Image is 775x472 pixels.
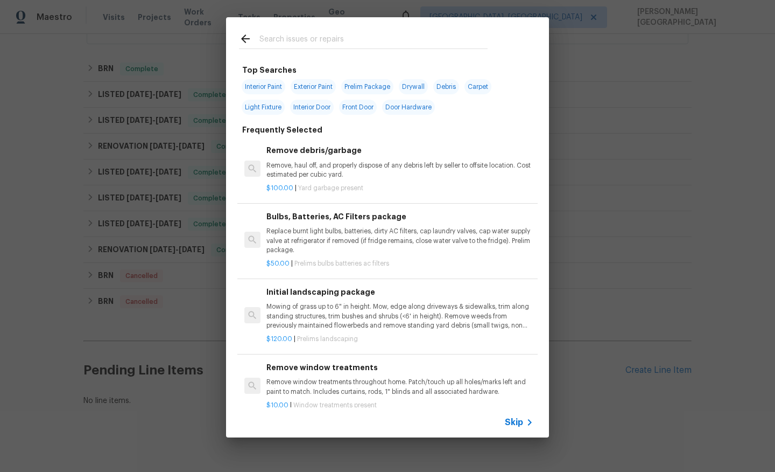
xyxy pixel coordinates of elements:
[266,260,290,267] span: $50.00
[266,362,533,373] h6: Remove window treatments
[266,161,533,179] p: Remove, haul off, and properly dispose of any debris left by seller to offsite location. Cost est...
[266,335,533,344] p: |
[266,227,533,254] p: Replace burnt light bulbs, batteries, dirty AC filters, cap laundry valves, cap water supply valv...
[464,79,491,94] span: Carpet
[266,211,533,223] h6: Bulbs, Batteries, AC Filters package
[399,79,428,94] span: Drywall
[266,378,533,396] p: Remove window treatments throughout home. Patch/touch up all holes/marks left and paint to match....
[266,302,533,330] p: Mowing of grass up to 6" in height. Mow, edge along driveways & sidewalks, trim along standing st...
[266,185,293,191] span: $100.00
[382,100,435,115] span: Door Hardware
[242,100,285,115] span: Light Fixture
[266,336,292,342] span: $120.00
[266,286,533,298] h6: Initial landscaping package
[433,79,459,94] span: Debris
[242,124,322,136] h6: Frequently Selected
[242,64,297,76] h6: Top Searches
[293,402,377,408] span: Window treatments present
[291,79,336,94] span: Exterior Paint
[339,100,377,115] span: Front Door
[266,184,533,193] p: |
[266,401,533,410] p: |
[298,185,363,191] span: Yard garbage present
[259,32,488,48] input: Search issues or repairs
[290,100,334,115] span: Interior Door
[242,79,285,94] span: Interior Paint
[266,259,533,268] p: |
[266,144,533,156] h6: Remove debris/garbage
[294,260,389,267] span: Prelims bulbs batteries ac filters
[266,402,288,408] span: $10.00
[297,336,358,342] span: Prelims landscaping
[505,417,523,428] span: Skip
[341,79,393,94] span: Prelim Package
